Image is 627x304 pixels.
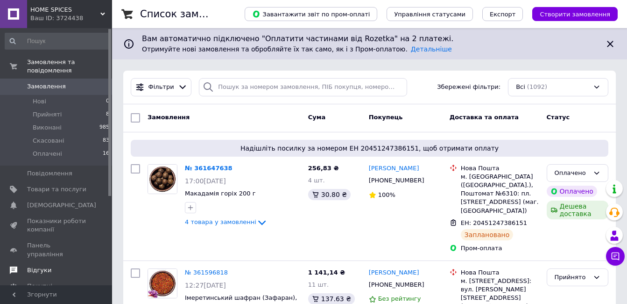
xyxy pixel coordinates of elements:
[532,7,618,21] button: Створити замовлення
[461,244,539,253] div: Пром-оплата
[540,11,610,18] span: Створити замовлення
[33,97,46,106] span: Нові
[5,33,110,50] input: Пошук
[103,137,109,145] span: 83
[308,281,329,288] span: 11 шт.
[308,114,325,121] span: Cума
[134,144,605,153] span: Надішліть посилку за номером ЕН 20451247386151, щоб отримати оплату
[252,10,370,18] span: Завантажити звіт по пром-оплаті
[185,165,232,172] a: № 361647638
[516,83,525,92] span: Всі
[185,218,268,225] a: 4 товара у замовленні
[378,191,395,198] span: 100%
[606,247,625,266] button: Чат з покупцем
[27,282,52,290] span: Покупці
[369,114,403,121] span: Покупець
[142,45,452,53] span: Отримуйте нові замовлення та обробляйте їх так само, як і з Пром-оплатою.
[106,110,109,119] span: 8
[33,150,62,158] span: Оплачені
[547,201,608,219] div: Дешева доставка
[369,164,419,173] a: [PERSON_NAME]
[27,241,86,258] span: Панель управління
[378,295,421,302] span: Без рейтингу
[185,282,226,289] span: 12:27[DATE]
[185,269,228,276] a: № 361596818
[33,137,64,145] span: Скасовані
[27,185,86,194] span: Товари та послуги
[482,7,523,21] button: Експорт
[148,269,177,298] img: Фото товару
[148,83,174,92] span: Фільтри
[308,165,339,172] span: 256,83 ₴
[148,268,177,298] a: Фото товару
[490,11,516,18] span: Експорт
[523,10,618,17] a: Створити замовлення
[148,114,190,121] span: Замовлення
[461,229,514,240] div: Заплановано
[527,83,547,90] span: (1092)
[387,7,473,21] button: Управління статусами
[461,219,527,226] span: ЕН: 20451247386151
[308,189,351,200] div: 30.80 ₴
[99,123,109,132] span: 985
[461,164,539,173] div: Нова Пошта
[461,268,539,277] div: Нова Пошта
[27,82,66,91] span: Замовлення
[547,186,597,197] div: Оплачено
[308,269,345,276] span: 1 141,14 ₴
[367,279,426,291] div: [PHONE_NUMBER]
[148,165,177,194] img: Фото товару
[33,123,62,132] span: Виконані
[140,8,235,20] h1: Список замовлень
[27,217,86,234] span: Показники роботи компанії
[30,14,112,22] div: Ваш ID: 3724438
[547,114,570,121] span: Статус
[367,174,426,187] div: [PHONE_NUMBER]
[27,201,96,210] span: [DEMOGRAPHIC_DATA]
[185,190,256,197] a: Макадамія горіх 200 г
[555,168,589,178] div: Оплачено
[411,45,452,53] a: Детальніше
[185,177,226,185] span: 17:00[DATE]
[27,266,51,275] span: Відгуки
[394,11,465,18] span: Управління статусами
[148,164,177,194] a: Фото товару
[33,110,62,119] span: Прийняті
[461,173,539,215] div: м. [GEOGRAPHIC_DATA] ([GEOGRAPHIC_DATA].), Поштомат №6310: пл. [STREET_ADDRESS] (маг. [GEOGRAPHIC...
[30,6,100,14] span: HOME SPICES
[185,219,256,226] span: 4 товара у замовленні
[245,7,377,21] button: Завантажити звіт по пром-оплаті
[450,114,519,121] span: Доставка та оплата
[27,169,72,178] span: Повідомлення
[555,273,589,282] div: Прийнято
[199,78,407,96] input: Пошук за номером замовлення, ПІБ покупця, номером телефону, Email, номером накладної
[437,83,500,92] span: Збережені фільтри:
[369,268,419,277] a: [PERSON_NAME]
[308,177,325,184] span: 4 шт.
[27,58,112,75] span: Замовлення та повідомлення
[142,34,597,44] span: Вам автоматично підключено "Оплатити частинами від Rozetka" на 2 платежі.
[103,150,109,158] span: 16
[106,97,109,106] span: 0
